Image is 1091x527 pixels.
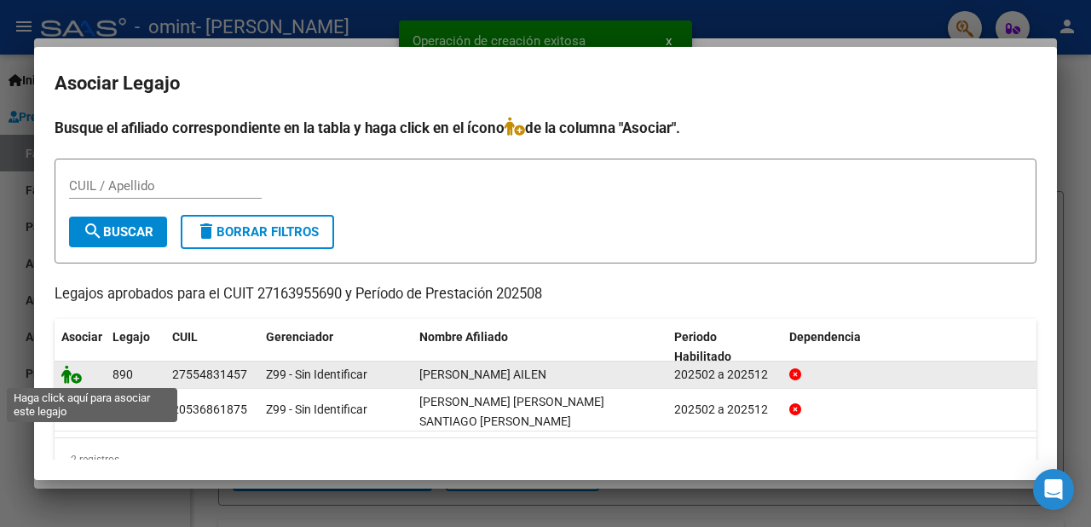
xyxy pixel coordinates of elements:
span: CIBEIRA CAMILA AILEN [419,368,546,381]
datatable-header-cell: Asociar [55,319,106,375]
div: 2 registros [55,438,1036,481]
div: 20536861875 [172,400,247,420]
datatable-header-cell: Nombre Afiliado [413,319,667,375]
div: 27554831457 [172,365,247,385]
mat-icon: delete [196,221,216,241]
div: 202502 a 202512 [674,365,776,385]
datatable-header-cell: Dependencia [782,319,1037,375]
button: Buscar [69,217,167,247]
h4: Busque el afiliado correspondiente en la tabla y haga click en el ícono de la columna "Asociar". [55,117,1036,139]
h2: Asociar Legajo [55,67,1036,100]
mat-icon: search [83,221,103,241]
span: Asociar [61,330,102,344]
span: Nombre Afiliado [419,330,508,344]
span: Gerenciador [266,330,333,344]
span: HUMARAN BENEMIO SANTIAGO AGUSTIN [419,395,604,428]
span: Legajo [113,330,150,344]
span: Z99 - Sin Identificar [266,402,367,416]
p: Legajos aprobados para el CUIT 27163955690 y Período de Prestación 202508 [55,284,1036,305]
datatable-header-cell: Periodo Habilitado [667,319,782,375]
datatable-header-cell: Gerenciador [259,319,413,375]
span: Buscar [83,224,153,240]
span: 77 [113,402,126,416]
button: Borrar Filtros [181,215,334,249]
span: Borrar Filtros [196,224,319,240]
datatable-header-cell: CUIL [165,319,259,375]
div: Open Intercom Messenger [1033,469,1074,510]
span: Periodo Habilitado [674,330,731,363]
datatable-header-cell: Legajo [106,319,165,375]
div: 202502 a 202512 [674,400,776,420]
span: Z99 - Sin Identificar [266,368,367,381]
span: 890 [113,368,133,381]
span: Dependencia [789,330,861,344]
span: CUIL [172,330,198,344]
